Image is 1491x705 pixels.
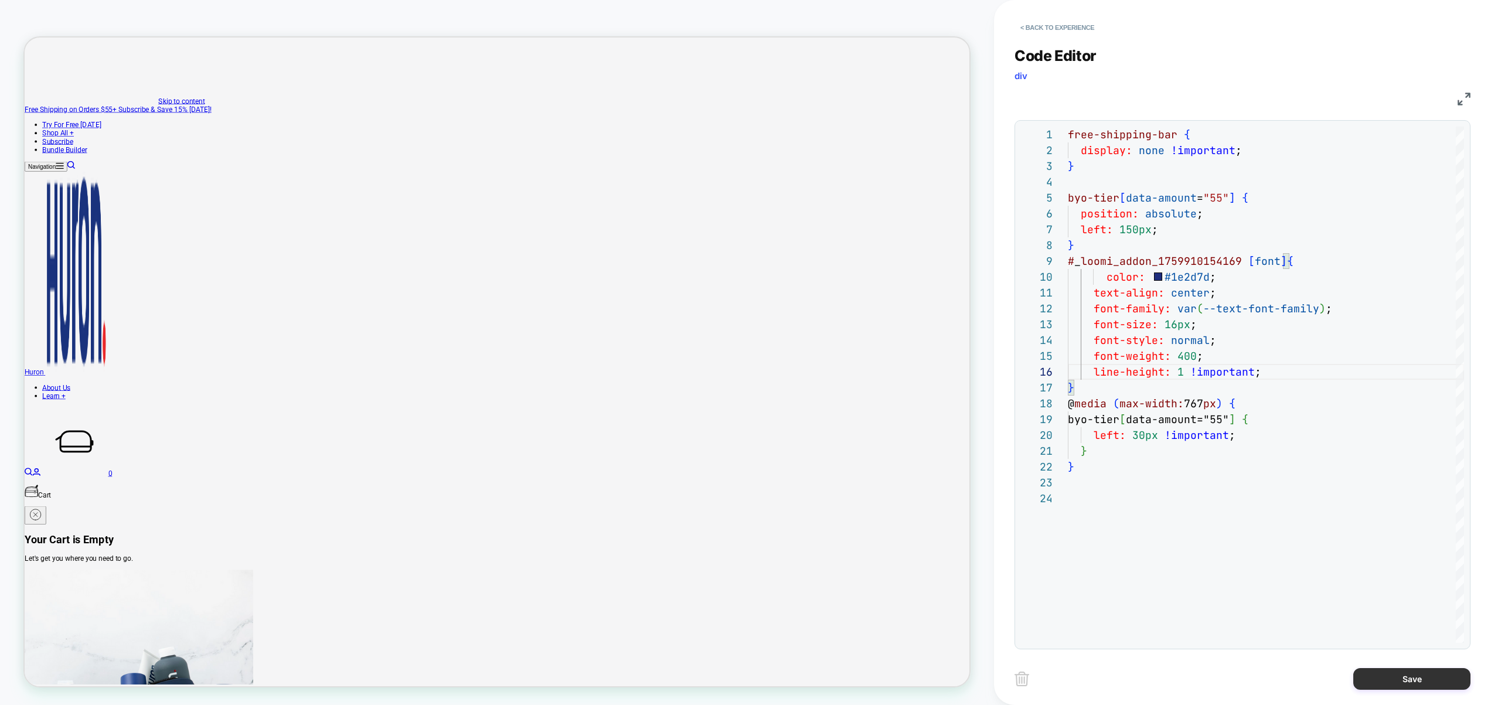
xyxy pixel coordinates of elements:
[1203,302,1319,315] span: --text-font-family
[1107,270,1145,284] span: color:
[1190,365,1255,379] span: !important
[1281,254,1287,268] span: ]
[1119,191,1126,205] span: [
[1081,254,1242,268] span: loomi_addon_1759910154169
[1287,254,1293,268] span: {
[1021,190,1053,206] div: 5
[1139,144,1165,157] span: none
[1021,380,1053,396] div: 17
[1094,365,1171,379] span: line-height:
[1015,18,1100,37] button: < Back to experience
[1229,191,1235,205] span: ]
[125,90,249,101] span: Subscribe & Save 15% [DATE]!
[1132,428,1158,442] span: 30px
[1068,159,1074,173] span: }
[1197,302,1203,315] span: (
[1184,397,1203,410] span: 767
[1021,253,1053,269] div: 9
[1197,191,1203,205] span: =
[1171,286,1210,299] span: center
[1235,144,1242,157] span: ;
[23,122,66,133] a: Shop All +
[1021,158,1053,174] div: 3
[1068,191,1119,205] span: byo-tier
[1081,444,1087,458] span: }
[1177,365,1184,379] span: 1
[1094,302,1171,315] span: font-family:
[1229,397,1235,410] span: {
[1094,333,1165,347] span: font-style:
[23,133,64,144] a: Subscribe
[1021,206,1053,222] div: 6
[1229,413,1235,426] span: ]
[1145,207,1197,220] span: absolute
[1326,302,1332,315] span: ;
[1021,491,1053,506] div: 24
[1353,668,1470,690] button: Save
[1021,443,1053,459] div: 21
[1068,128,1177,141] span: free-shipping-bar
[1081,223,1113,236] span: left:
[1021,127,1053,142] div: 1
[5,168,42,177] span: Navigation
[1081,207,1139,220] span: position:
[1242,191,1248,205] span: {
[1210,286,1216,299] span: ;
[1015,70,1027,81] span: div
[18,604,35,615] span: Cart
[23,472,55,483] a: Learn +
[1021,411,1053,427] div: 19
[1165,318,1190,331] span: 16px
[1021,348,1053,364] div: 15
[1015,47,1097,64] span: Code Editor
[1021,427,1053,443] div: 20
[1184,128,1190,141] span: {
[1210,270,1216,284] span: ;
[1068,381,1074,394] span: }
[23,461,61,472] a: About Us
[1190,318,1197,331] span: ;
[1248,254,1255,268] span: [
[1319,302,1326,315] span: )
[1165,270,1210,284] span: #1e2d7d
[28,179,110,449] img: Huron brand logo
[1255,365,1261,379] span: ;
[1094,318,1158,331] span: font-size:
[1074,254,1081,268] span: _
[1021,174,1053,190] div: 4
[1068,239,1074,252] span: }
[178,79,240,90] a: Skip to content
[1165,428,1229,442] span: !important
[1197,349,1203,363] span: ;
[1216,397,1223,410] span: )
[1021,269,1053,285] div: 10
[1021,222,1053,237] div: 7
[1203,191,1229,205] span: "55"
[1021,364,1053,380] div: 16
[1126,191,1197,205] span: data-amount
[1068,413,1119,426] span: byo-tier
[1203,397,1216,410] span: px
[1068,397,1074,410] span: @
[1113,397,1119,410] span: (
[1458,93,1470,105] img: fullscreen
[111,575,117,587] cart-count: 0
[1021,459,1053,475] div: 22
[1021,237,1053,253] div: 8
[1177,302,1197,315] span: var
[21,575,117,587] a: Cart
[23,144,83,155] a: Bundle Builder
[1021,285,1053,301] div: 11
[1171,144,1235,157] span: !important
[1021,301,1053,316] div: 12
[1126,413,1229,426] span: data-amount="55"
[1021,316,1053,332] div: 13
[1015,672,1029,686] img: delete
[1094,349,1171,363] span: font-weight:
[1210,333,1216,347] span: ;
[1229,428,1235,442] span: ;
[1119,223,1152,236] span: 150px
[1021,332,1053,348] div: 14
[1255,254,1281,268] span: font
[1021,396,1053,411] div: 18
